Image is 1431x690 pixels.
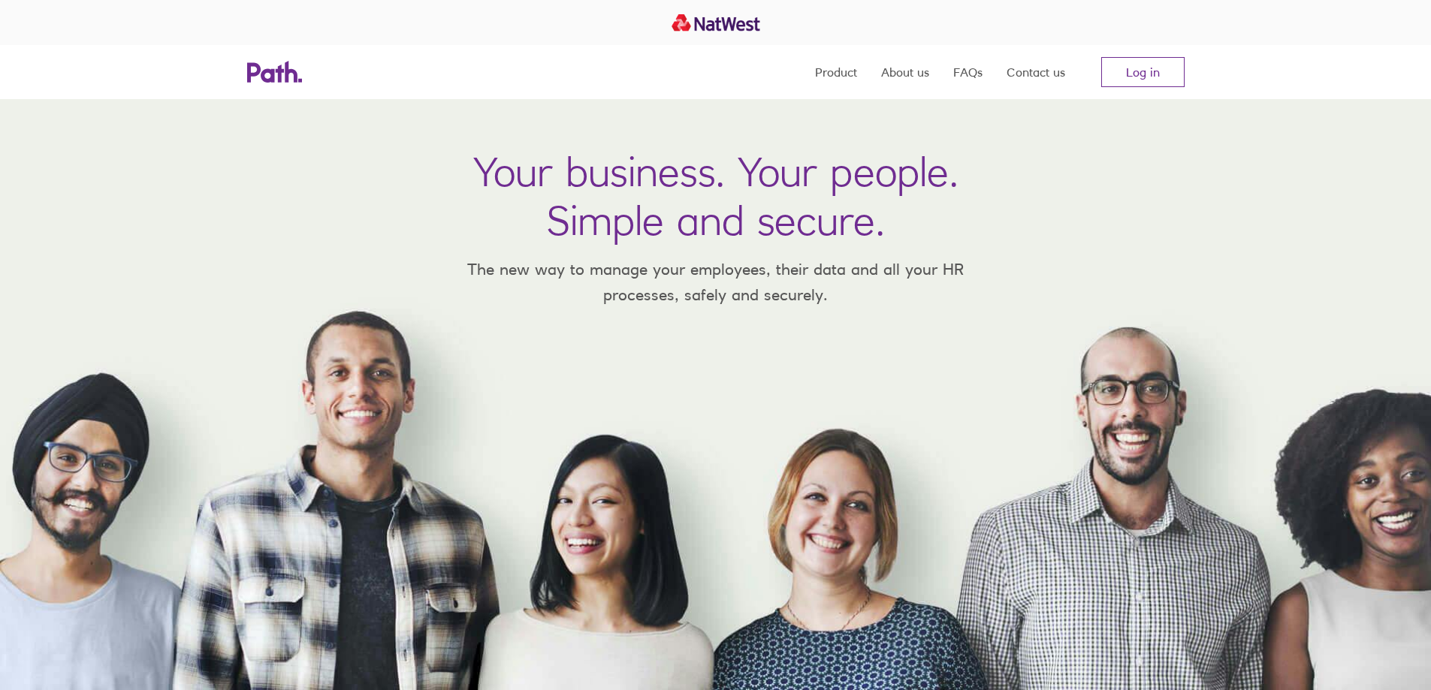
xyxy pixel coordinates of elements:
a: Contact us [1007,45,1065,99]
a: FAQs [953,45,983,99]
a: Product [815,45,857,99]
a: About us [881,45,929,99]
a: Log in [1101,57,1185,87]
h1: Your business. Your people. Simple and secure. [473,147,959,245]
p: The new way to manage your employees, their data and all your HR processes, safely and securely. [445,257,986,307]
